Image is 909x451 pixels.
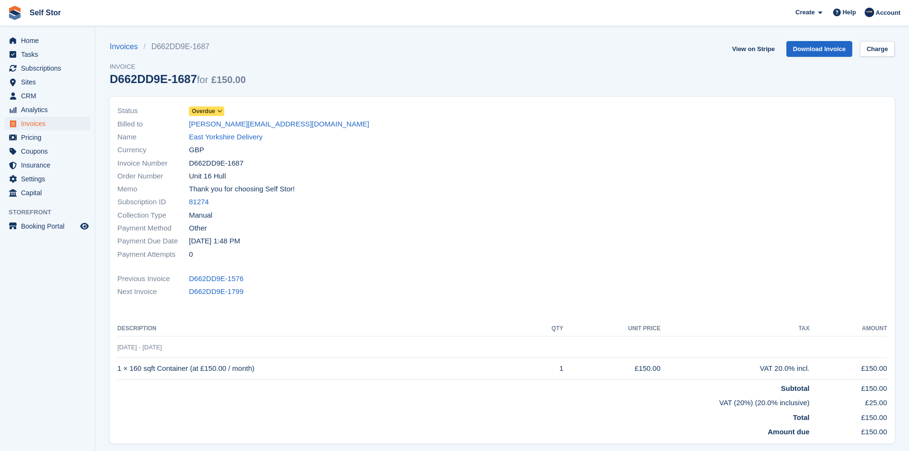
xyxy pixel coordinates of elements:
span: Insurance [21,158,78,172]
div: VAT 20.0% incl. [660,363,809,374]
td: VAT (20%) (20.0% inclusive) [117,394,810,409]
span: Other [189,223,207,234]
td: £150.00 [564,358,661,379]
span: Currency [117,145,189,156]
a: Preview store [79,220,90,232]
a: menu [5,117,90,130]
span: Help [843,8,856,17]
nav: breadcrumbs [110,41,246,52]
td: 1 [528,358,564,379]
span: 0 [189,249,193,260]
a: menu [5,131,90,144]
a: menu [5,89,90,103]
span: Collection Type [117,210,189,221]
span: Account [876,8,900,18]
span: Payment Method [117,223,189,234]
span: Home [21,34,78,47]
span: Payment Attempts [117,249,189,260]
a: Overdue [189,105,224,116]
a: Invoices [110,41,144,52]
td: £150.00 [810,379,888,394]
a: Download Invoice [786,41,853,57]
a: menu [5,75,90,89]
td: 1 × 160 sqft Container (at £150.00 / month) [117,358,528,379]
a: Self Stor [26,5,65,21]
th: Description [117,321,528,336]
span: Thank you for choosing Self Stor! [189,184,295,195]
a: menu [5,186,90,199]
a: menu [5,158,90,172]
span: Previous Invoice [117,273,189,284]
span: Memo [117,184,189,195]
a: menu [5,220,90,233]
th: Unit Price [564,321,661,336]
span: Invoice [110,62,246,72]
td: £150.00 [810,409,888,423]
span: Invoices [21,117,78,130]
span: for [197,74,208,85]
a: 81274 [189,197,209,208]
span: Pricing [21,131,78,144]
span: Subscription ID [117,197,189,208]
a: menu [5,103,90,116]
th: QTY [528,321,564,336]
span: GBP [189,145,204,156]
span: Booking Portal [21,220,78,233]
a: menu [5,34,90,47]
td: £150.00 [810,423,888,438]
span: Subscriptions [21,62,78,75]
span: CRM [21,89,78,103]
a: East Yorkshire Delivery [189,132,262,143]
img: Chris Rice [865,8,874,17]
a: menu [5,145,90,158]
img: stora-icon-8386f47178a22dfd0bd8f6a31ec36ba5ce8667c1dd55bd0f319d3a0aa187defe.svg [8,6,22,20]
a: menu [5,48,90,61]
span: Tasks [21,48,78,61]
th: Amount [810,321,888,336]
span: Billed to [117,119,189,130]
time: 2025-08-10 12:48:10 UTC [189,236,240,247]
a: D662DD9E-1576 [189,273,243,284]
td: £25.00 [810,394,888,409]
th: Tax [660,321,809,336]
span: Overdue [192,107,215,115]
span: £150.00 [211,74,246,85]
span: [DATE] - [DATE] [117,344,162,351]
span: Name [117,132,189,143]
a: View on Stripe [728,41,778,57]
span: Payment Due Date [117,236,189,247]
span: Unit 16 Hull [189,171,226,182]
span: Invoice Number [117,158,189,169]
a: menu [5,172,90,186]
span: Coupons [21,145,78,158]
a: [PERSON_NAME][EMAIL_ADDRESS][DOMAIN_NAME] [189,119,369,130]
strong: Subtotal [781,384,810,392]
div: D662DD9E-1687 [110,73,246,85]
a: D662DD9E-1799 [189,286,243,297]
span: Analytics [21,103,78,116]
span: Sites [21,75,78,89]
td: £150.00 [810,358,888,379]
span: Create [795,8,815,17]
span: Next Invoice [117,286,189,297]
strong: Amount due [768,428,810,436]
a: menu [5,62,90,75]
span: D662DD9E-1687 [189,158,243,169]
span: Status [117,105,189,116]
a: Charge [860,41,895,57]
span: Storefront [9,208,95,217]
span: Settings [21,172,78,186]
strong: Total [793,413,810,421]
span: Order Number [117,171,189,182]
span: Capital [21,186,78,199]
span: Manual [189,210,212,221]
